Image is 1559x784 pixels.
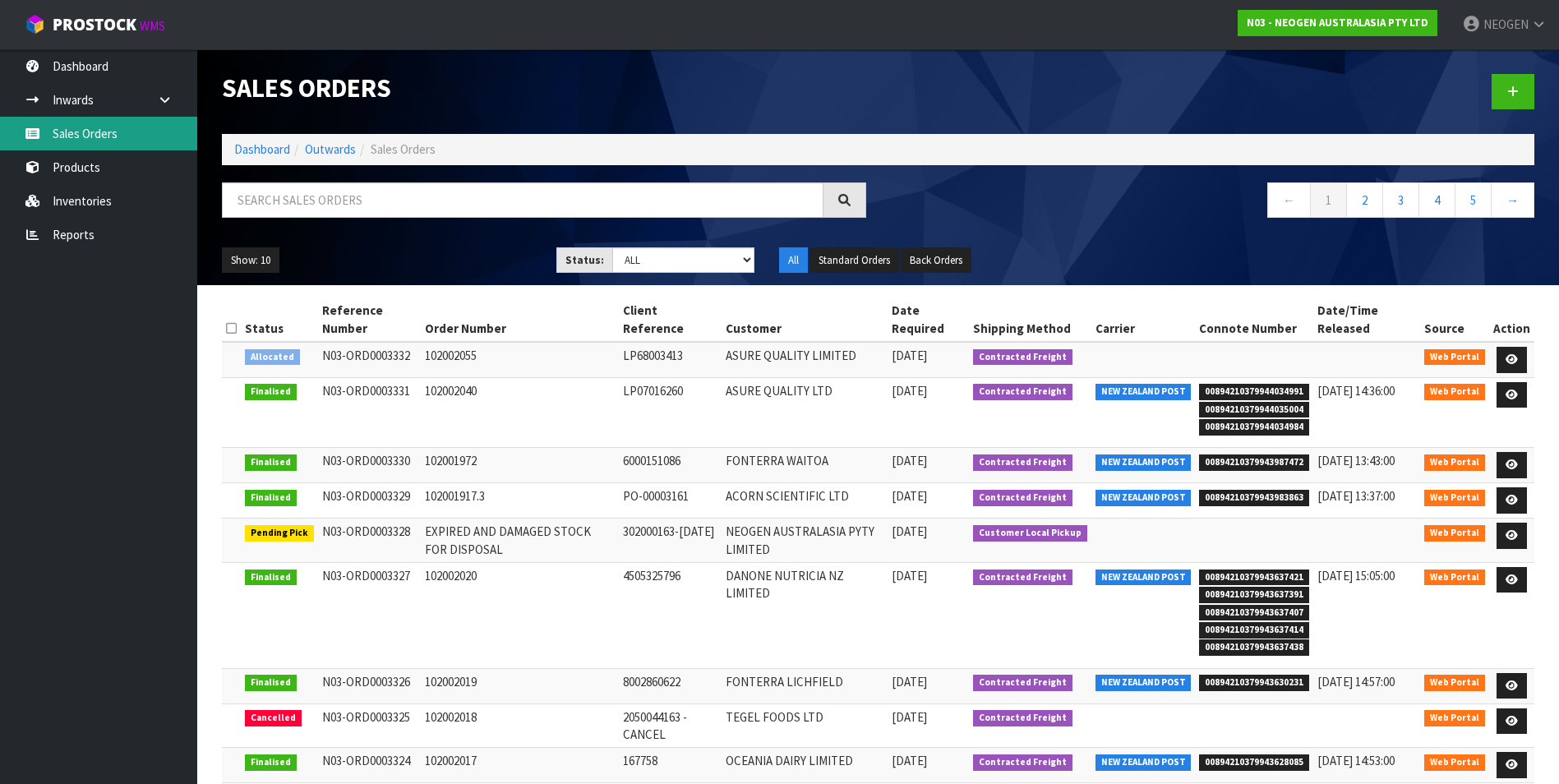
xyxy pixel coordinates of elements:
[1491,182,1534,218] a: →
[1418,182,1455,218] a: 4
[619,703,722,748] td: 2050044163 - CANCEL
[973,754,1072,771] span: Contracted Freight
[234,141,290,157] a: Dashboard
[973,384,1072,400] span: Contracted Freight
[1455,182,1492,218] a: 5
[1199,754,1309,771] span: 00894210379943628085
[1317,453,1395,468] span: [DATE] 13:43:00
[318,342,422,377] td: N03-ORD0003332
[888,297,970,342] th: Date Required
[892,709,927,725] span: [DATE]
[1199,587,1309,603] span: 00894210379943637391
[1095,384,1192,400] span: NEW ZEALAND POST
[421,562,619,668] td: 102002020
[1095,675,1192,691] span: NEW ZEALAND POST
[722,448,888,483] td: FONTERRA WAITOA
[973,675,1072,691] span: Contracted Freight
[241,297,318,342] th: Status
[1424,454,1485,471] span: Web Portal
[421,448,619,483] td: 102001972
[1199,419,1309,436] span: 00894210379944034984
[1317,383,1395,399] span: [DATE] 14:36:00
[722,748,888,783] td: OCEANIA DAIRY LIMITED
[245,710,302,726] span: Cancelled
[722,483,888,519] td: ACORN SCIENTIFIC LTD
[892,568,927,583] span: [DATE]
[892,523,927,539] span: [DATE]
[1199,639,1309,656] span: 00894210379943637438
[892,348,927,363] span: [DATE]
[222,74,866,103] h1: Sales Orders
[318,668,422,703] td: N03-ORD0003326
[421,703,619,748] td: 102002018
[318,562,422,668] td: N03-ORD0003327
[421,342,619,377] td: 102002055
[245,454,297,471] span: Finalised
[140,18,165,34] small: WMS
[1424,525,1485,542] span: Web Portal
[973,525,1087,542] span: Customer Local Pickup
[722,519,888,563] td: NEOGEN AUSTRALASIA PYTY LIMITED
[1424,570,1485,586] span: Web Portal
[318,297,422,342] th: Reference Number
[1247,16,1428,30] strong: N03 - NEOGEN AUSTRALASIA PTY LTD
[1095,490,1192,506] span: NEW ZEALAND POST
[222,182,823,218] input: Search sales orders
[318,748,422,783] td: N03-ORD0003324
[1199,675,1309,691] span: 00894210379943630231
[619,297,722,342] th: Client Reference
[25,14,45,35] img: cube-alt.png
[619,562,722,668] td: 4505325796
[245,384,297,400] span: Finalised
[722,377,888,448] td: ASURE QUALITY LTD
[973,710,1072,726] span: Contracted Freight
[318,519,422,563] td: N03-ORD0003328
[973,570,1072,586] span: Contracted Freight
[1095,754,1192,771] span: NEW ZEALAND POST
[1489,297,1534,342] th: Action
[245,349,300,366] span: Allocated
[619,748,722,783] td: 167758
[619,448,722,483] td: 6000151086
[892,753,927,768] span: [DATE]
[1095,570,1192,586] span: NEW ZEALAND POST
[1346,182,1383,218] a: 2
[421,483,619,519] td: 102001917.3
[892,674,927,689] span: [DATE]
[619,668,722,703] td: 8002860622
[809,247,899,274] button: Standard Orders
[305,141,356,157] a: Outwards
[565,253,604,267] strong: Status:
[53,14,136,35] span: ProStock
[722,703,888,748] td: TEGEL FOODS LTD
[1310,182,1347,218] a: 1
[421,297,619,342] th: Order Number
[1199,490,1309,506] span: 00894210379943983863
[1382,182,1419,218] a: 3
[421,377,619,448] td: 102002040
[245,490,297,506] span: Finalised
[222,247,279,274] button: Show: 10
[1317,753,1395,768] span: [DATE] 14:53:00
[371,141,436,157] span: Sales Orders
[619,483,722,519] td: PO-00003161
[1199,622,1309,639] span: 00894210379943637414
[973,490,1072,506] span: Contracted Freight
[901,247,971,274] button: Back Orders
[1317,674,1395,689] span: [DATE] 14:57:00
[1091,297,1196,342] th: Carrier
[779,247,808,274] button: All
[1199,570,1309,586] span: 00894210379943637421
[722,297,888,342] th: Customer
[245,525,314,542] span: Pending Pick
[1317,488,1395,504] span: [DATE] 13:37:00
[891,182,1535,223] nav: Page navigation
[421,519,619,563] td: EXPIRED AND DAMAGED STOCK FOR DISPOSAL
[892,453,927,468] span: [DATE]
[973,454,1072,471] span: Contracted Freight
[1424,675,1485,691] span: Web Portal
[1199,402,1309,418] span: 00894210379944035004
[318,448,422,483] td: N03-ORD0003330
[1199,384,1309,400] span: 00894210379944034991
[1195,297,1313,342] th: Connote Number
